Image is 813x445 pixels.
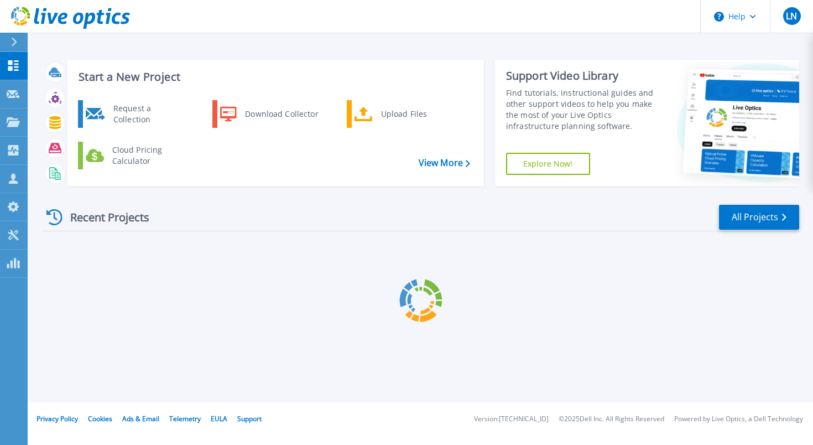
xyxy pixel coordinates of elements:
a: Explore Now! [506,153,590,175]
a: Support [237,414,262,423]
li: © 2025 Dell Inc. All Rights Reserved [559,416,664,423]
div: Upload Files [376,103,457,125]
a: Cloud Pricing Calculator [78,142,191,169]
li: Powered by Live Optics, a Dell Technology [674,416,803,423]
a: Privacy Policy [37,414,78,423]
a: View More [419,158,470,168]
div: Cloud Pricing Calculator [107,144,189,167]
div: Find tutorials, instructional guides and other support videos to help you make the most of your L... [506,87,658,132]
a: All Projects [719,205,799,230]
h3: Start a New Project [79,71,470,83]
a: EULA [211,414,227,423]
div: Support Video Library [506,69,658,83]
span: LN [786,12,797,20]
div: Request a Collection [108,103,189,125]
a: Cookies [88,414,112,423]
a: Telemetry [169,414,201,423]
div: Download Collector [239,103,323,125]
a: Upload Files [347,100,460,128]
div: Recent Projects [43,204,164,231]
a: Request a Collection [78,100,191,128]
a: Download Collector [212,100,326,128]
a: Ads & Email [122,414,159,423]
li: Version: [TECHNICAL_ID] [474,416,549,423]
